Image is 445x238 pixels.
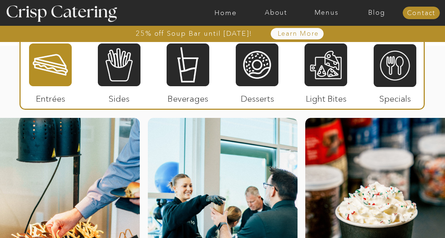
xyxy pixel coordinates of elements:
p: Beverages [163,86,212,108]
a: Home [200,9,251,17]
p: Light Bites [302,86,350,108]
a: 25% off Soup Bar until [DATE]! [109,30,279,37]
a: Contact [403,10,440,17]
a: Menus [301,9,352,17]
p: Specials [370,86,419,108]
a: About [251,9,301,17]
p: Entrées [26,86,75,108]
p: Sides [95,86,143,108]
a: Blog [352,9,402,17]
p: Desserts [233,86,282,108]
a: Learn More [260,30,336,38]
